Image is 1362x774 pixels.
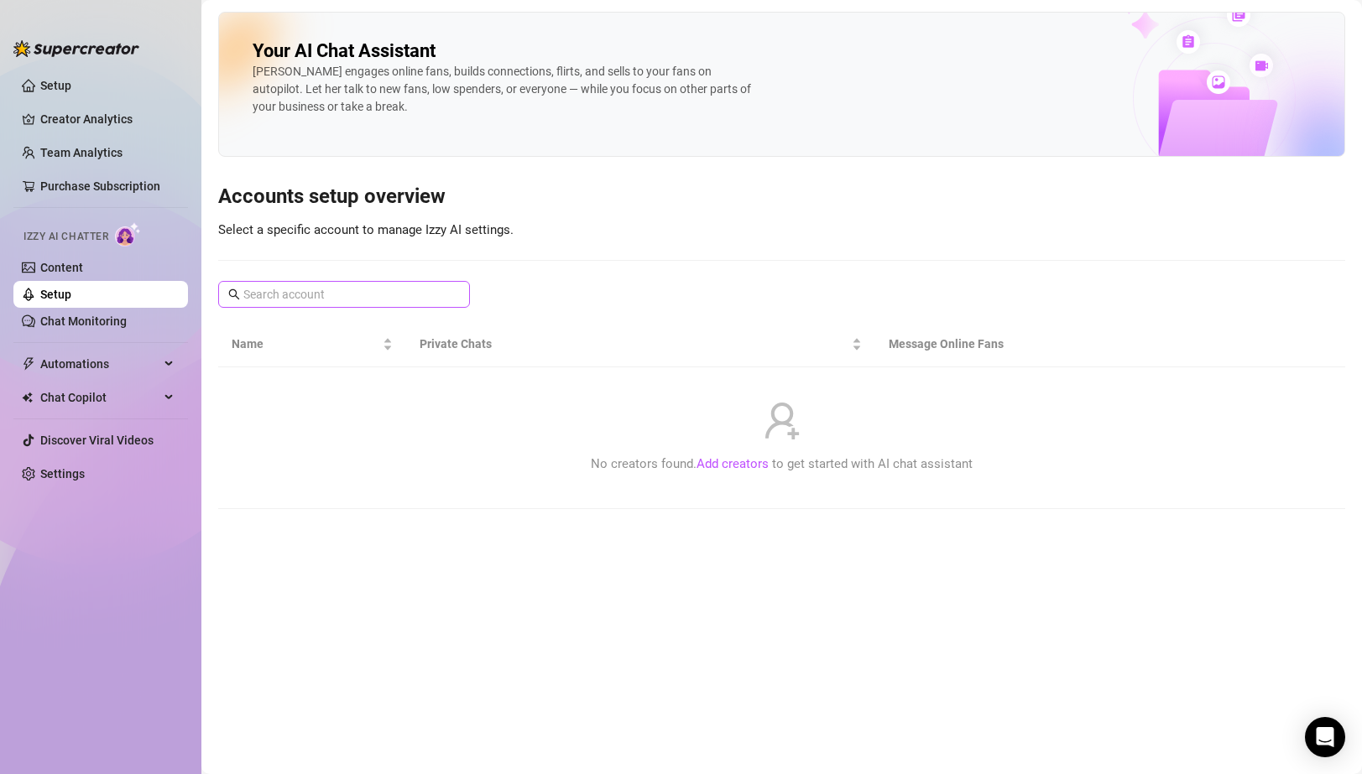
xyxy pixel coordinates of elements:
span: Automations [40,351,159,377]
a: Discover Viral Videos [40,434,154,447]
a: Creator Analytics [40,106,175,132]
h3: Accounts setup overview [218,184,1345,210]
a: Add creators [697,456,769,471]
a: Setup [40,79,71,92]
a: Chat Monitoring [40,314,127,328]
span: user-add [762,401,802,441]
a: Setup [40,288,71,301]
th: Name [218,321,406,367]
span: No creators found. to get started with AI chat assistant [591,455,973,475]
a: Settings [40,467,85,481]
h2: Your AI Chat Assistant [253,39,436,63]
div: Open Intercom Messenger [1305,717,1345,757]
div: [PERSON_NAME] engages online fans, builds connections, flirts, and sells to your fans on autopilo... [253,63,756,116]
a: Team Analytics [40,146,123,159]
span: Name [232,335,379,353]
img: logo-BBDzfeDw.svg [13,40,139,57]
input: Search account [243,285,446,304]
span: Private Chats [420,335,849,353]
span: thunderbolt [22,357,35,371]
img: Chat Copilot [22,392,33,403]
span: Izzy AI Chatter [23,229,108,245]
th: Message Online Fans [875,321,1188,367]
span: Chat Copilot [40,384,159,411]
a: Content [40,261,83,274]
span: search [228,288,240,300]
span: Select a specific account to manage Izzy AI settings. [218,222,514,237]
a: Purchase Subscription [40,173,175,200]
img: AI Chatter [115,222,141,247]
th: Private Chats [406,321,876,367]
